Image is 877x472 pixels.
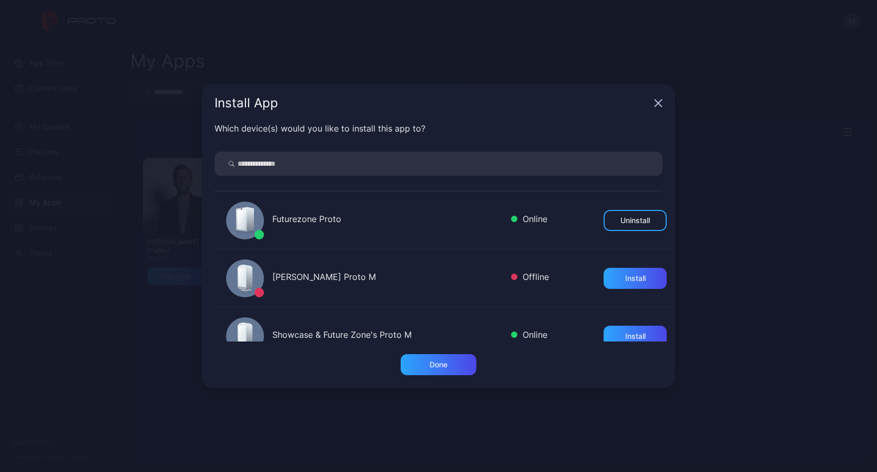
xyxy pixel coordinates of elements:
[511,328,547,344] div: Online
[215,122,662,135] div: Which device(s) would you like to install this app to?
[430,360,447,369] div: Done
[511,213,547,228] div: Online
[604,268,667,289] button: Install
[620,216,650,225] div: Uninstall
[272,270,503,286] div: [PERSON_NAME] Proto M
[625,274,646,283] div: Install
[401,354,476,375] button: Done
[604,326,667,347] button: Install
[604,210,667,231] button: Uninstall
[272,213,503,228] div: Futurezone Proto
[625,332,646,340] div: Install
[215,97,650,109] div: Install App
[272,328,503,344] div: Showcase & Future Zone's Proto M
[511,270,549,286] div: Offline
